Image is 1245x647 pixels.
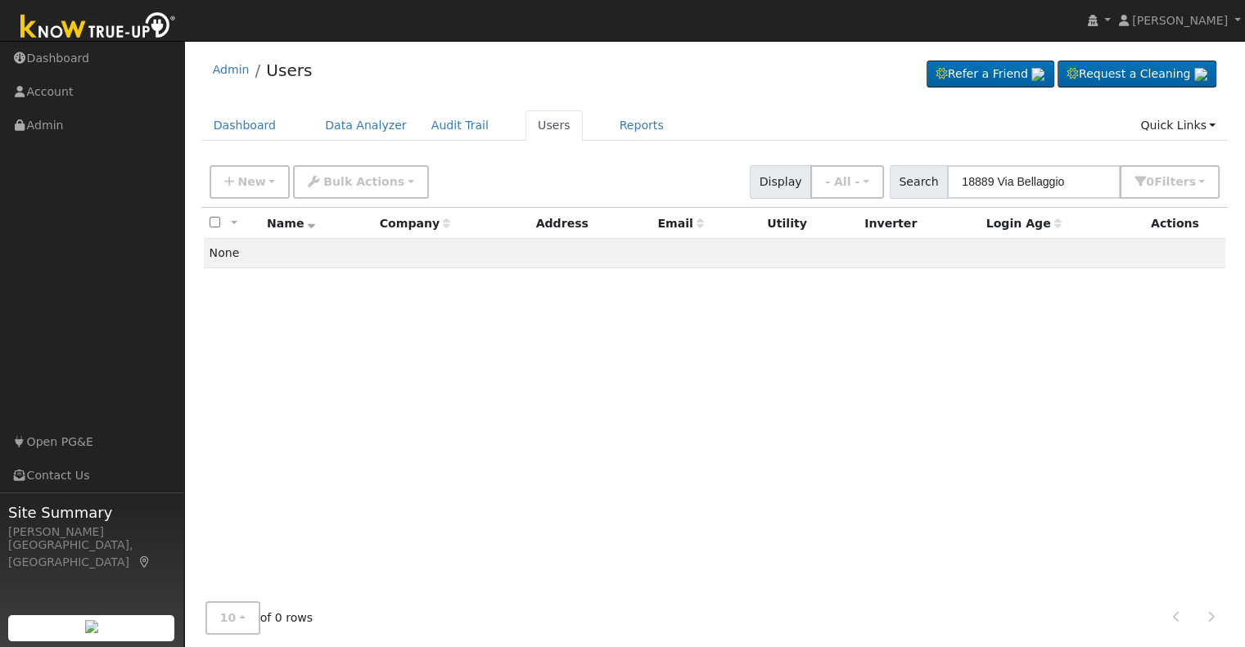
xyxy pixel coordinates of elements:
[1058,61,1216,88] a: Request a Cleaning
[419,110,501,141] a: Audit Trail
[201,110,289,141] a: Dashboard
[1154,175,1196,188] span: Filter
[237,175,265,188] span: New
[266,61,312,80] a: Users
[267,217,315,230] span: Name
[1120,165,1220,199] button: 0Filters
[657,217,703,230] span: Email
[213,63,250,76] a: Admin
[138,555,152,568] a: Map
[1132,14,1228,27] span: [PERSON_NAME]
[750,165,811,199] span: Display
[526,110,583,141] a: Users
[927,61,1054,88] a: Refer a Friend
[313,110,419,141] a: Data Analyzer
[1151,215,1220,232] div: Actions
[85,620,98,633] img: retrieve
[1194,68,1207,81] img: retrieve
[864,215,974,232] div: Inverter
[810,165,884,199] button: - All -
[890,165,948,199] span: Search
[293,165,428,199] button: Bulk Actions
[323,175,404,188] span: Bulk Actions
[1031,68,1044,81] img: retrieve
[8,501,175,523] span: Site Summary
[204,239,1226,268] td: None
[536,215,647,232] div: Address
[1189,175,1195,188] span: s
[220,611,237,624] span: 10
[767,215,853,232] div: Utility
[205,601,314,635] span: of 0 rows
[12,9,184,46] img: Know True-Up
[205,601,260,635] button: 10
[947,165,1121,199] input: Search
[8,523,175,541] div: [PERSON_NAME]
[986,217,1062,230] span: Days since last login
[210,165,291,199] button: New
[1128,110,1228,141] a: Quick Links
[607,110,676,141] a: Reports
[8,537,175,571] div: [GEOGRAPHIC_DATA], [GEOGRAPHIC_DATA]
[380,217,450,230] span: Company name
